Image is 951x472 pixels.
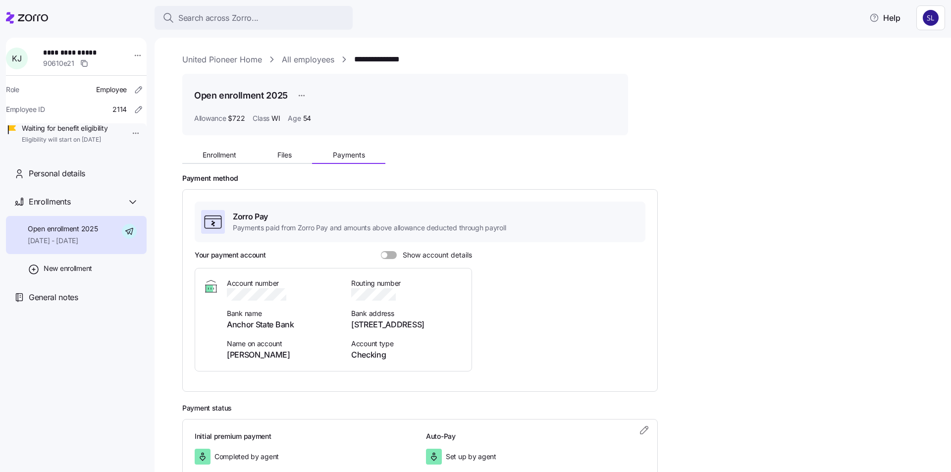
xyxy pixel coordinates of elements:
[112,105,127,114] span: 2114
[288,113,301,123] span: Age
[22,123,107,133] span: Waiting for benefit eligibility
[194,113,226,123] span: Allowance
[351,339,464,349] span: Account type
[253,113,269,123] span: Class
[178,12,259,24] span: Search across Zorro...
[28,224,98,234] span: Open enrollment 2025
[277,152,292,158] span: Files
[12,54,21,62] span: K J
[227,349,339,361] span: [PERSON_NAME]
[182,53,262,66] a: United Pioneer Home
[214,452,279,462] span: Completed by agent
[227,318,339,331] span: Anchor State Bank
[195,250,265,260] h3: Your payment account
[203,152,236,158] span: Enrollment
[227,278,339,288] span: Account number
[96,85,127,95] span: Employee
[351,349,464,361] span: Checking
[29,196,70,208] span: Enrollments
[22,136,107,144] span: Eligibility will start on [DATE]
[869,12,900,24] span: Help
[351,309,464,318] span: Bank address
[195,431,414,441] h3: Initial premium payment
[446,452,496,462] span: Set up by agent
[43,58,74,68] span: 90610e21
[227,309,339,318] span: Bank name
[861,8,908,28] button: Help
[303,113,311,123] span: 54
[227,339,339,349] span: Name on account
[333,152,365,158] span: Payments
[182,174,937,183] h2: Payment method
[28,236,98,246] span: [DATE] - [DATE]
[233,223,506,233] span: Payments paid from Zorro Pay and amounts above allowance deducted through payroll
[29,291,78,304] span: General notes
[233,210,506,223] span: Zorro Pay
[282,53,334,66] a: All employees
[6,85,19,95] span: Role
[923,10,939,26] img: 9541d6806b9e2684641ca7bfe3afc45a
[397,251,472,259] span: Show account details
[155,6,353,30] button: Search across Zorro...
[426,431,645,441] h3: Auto-Pay
[29,167,85,180] span: Personal details
[182,404,937,413] h2: Payment status
[6,105,45,114] span: Employee ID
[351,278,464,288] span: Routing number
[228,113,245,123] span: $722
[271,113,280,123] span: WI
[194,89,288,102] h1: Open enrollment 2025
[351,318,464,331] span: [STREET_ADDRESS]
[44,263,92,273] span: New enrollment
